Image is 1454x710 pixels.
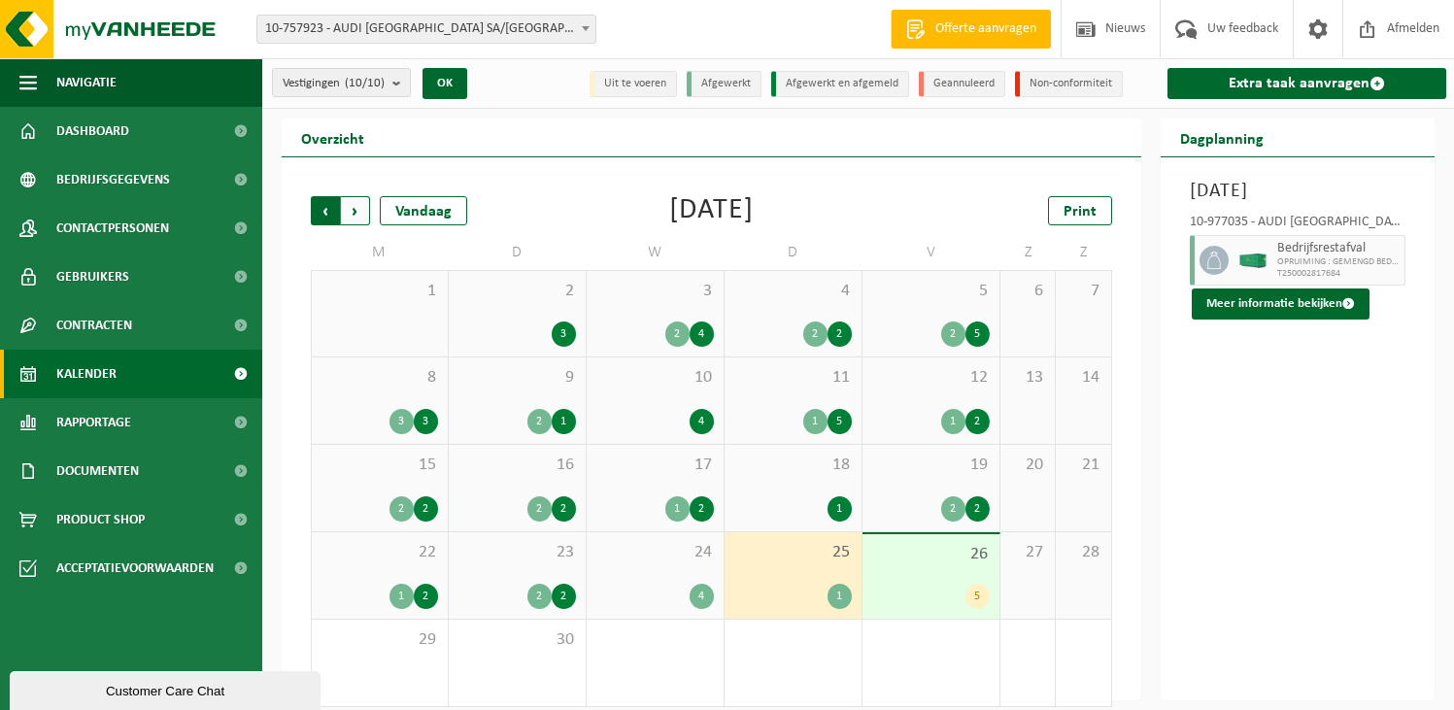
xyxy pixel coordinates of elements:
span: 28 [1065,542,1101,563]
div: 2 [965,496,990,522]
div: 2 [665,321,690,347]
div: 2 [552,584,576,609]
img: HK-XC-40-GN-00 [1238,254,1268,268]
div: 5 [965,321,990,347]
div: Vandaag [380,196,467,225]
span: Print [1064,204,1097,220]
span: 24 [596,542,714,563]
span: 7 [1065,281,1101,302]
div: 2 [941,496,965,522]
span: 16 [458,455,576,476]
span: 3 [596,281,714,302]
div: 3 [389,409,414,434]
h2: Dagplanning [1161,118,1283,156]
span: 9 [458,367,576,389]
div: 4 [690,321,714,347]
div: 10-977035 - AUDI [GEOGRAPHIC_DATA] SA/NV - AFVALPARK AP – OPRUIMING EOP - VORST [1190,216,1405,235]
span: 8 [321,367,438,389]
span: 10-757923 - AUDI BRUSSELS SA/NV - VORST [256,15,596,44]
span: Acceptatievoorwaarden [56,544,214,592]
span: Contactpersonen [56,204,169,253]
div: 2 [414,496,438,522]
span: 18 [734,455,852,476]
span: 27 [1010,542,1046,563]
div: 1 [803,409,828,434]
span: 21 [1065,455,1101,476]
span: Vestigingen [283,69,385,98]
span: OPRUIMING : GEMENGD BEDRIJFSAVAL > BRUSSELS ENERGIE [1277,256,1400,268]
span: 20 [1010,455,1046,476]
span: Volgende [341,196,370,225]
div: 1 [389,584,414,609]
span: 17 [596,455,714,476]
div: 2 [552,496,576,522]
span: 10 [596,367,714,389]
div: 2 [527,496,552,522]
span: Bedrijfsgegevens [56,155,170,204]
li: Afgewerkt en afgemeld [771,71,909,97]
span: 25 [734,542,852,563]
div: 4 [690,584,714,609]
div: 5 [965,584,990,609]
div: [DATE] [669,196,754,225]
span: Navigatie [56,58,117,107]
div: 2 [414,584,438,609]
div: 3 [552,321,576,347]
td: Z [1000,235,1057,270]
div: 2 [828,321,852,347]
span: 13 [1010,367,1046,389]
div: 2 [527,409,552,434]
a: Print [1048,196,1112,225]
span: 5 [872,281,990,302]
li: Uit te voeren [590,71,677,97]
td: D [449,235,587,270]
span: 30 [458,629,576,651]
span: 2 [458,281,576,302]
span: Dashboard [56,107,129,155]
div: 1 [828,584,852,609]
span: Offerte aanvragen [930,19,1041,39]
div: 1 [828,496,852,522]
span: 12 [872,367,990,389]
td: Z [1056,235,1112,270]
div: 2 [527,584,552,609]
div: 5 [828,409,852,434]
count: (10/10) [345,77,385,89]
a: Offerte aanvragen [891,10,1051,49]
span: Kalender [56,350,117,398]
span: Rapportage [56,398,131,447]
span: Vorige [311,196,340,225]
div: 1 [941,409,965,434]
button: Meer informatie bekijken [1192,288,1369,320]
h2: Overzicht [282,118,384,156]
div: 2 [690,496,714,522]
span: 14 [1065,367,1101,389]
td: W [587,235,725,270]
div: 4 [690,409,714,434]
td: M [311,235,449,270]
span: 1 [321,281,438,302]
div: 1 [665,496,690,522]
span: Documenten [56,447,139,495]
span: 11 [734,367,852,389]
span: 19 [872,455,990,476]
div: 1 [552,409,576,434]
li: Geannuleerd [919,71,1005,97]
span: 15 [321,455,438,476]
span: 6 [1010,281,1046,302]
div: 3 [414,409,438,434]
a: Extra taak aanvragen [1167,68,1446,99]
h3: [DATE] [1190,177,1405,206]
span: 10-757923 - AUDI BRUSSELS SA/NV - VORST [257,16,595,43]
span: 23 [458,542,576,563]
td: V [862,235,1000,270]
span: Gebruikers [56,253,129,301]
li: Afgewerkt [687,71,761,97]
button: Vestigingen(10/10) [272,68,411,97]
span: 29 [321,629,438,651]
div: 2 [965,409,990,434]
span: Bedrijfsrestafval [1277,241,1400,256]
span: T250002817684 [1277,268,1400,280]
span: 22 [321,542,438,563]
